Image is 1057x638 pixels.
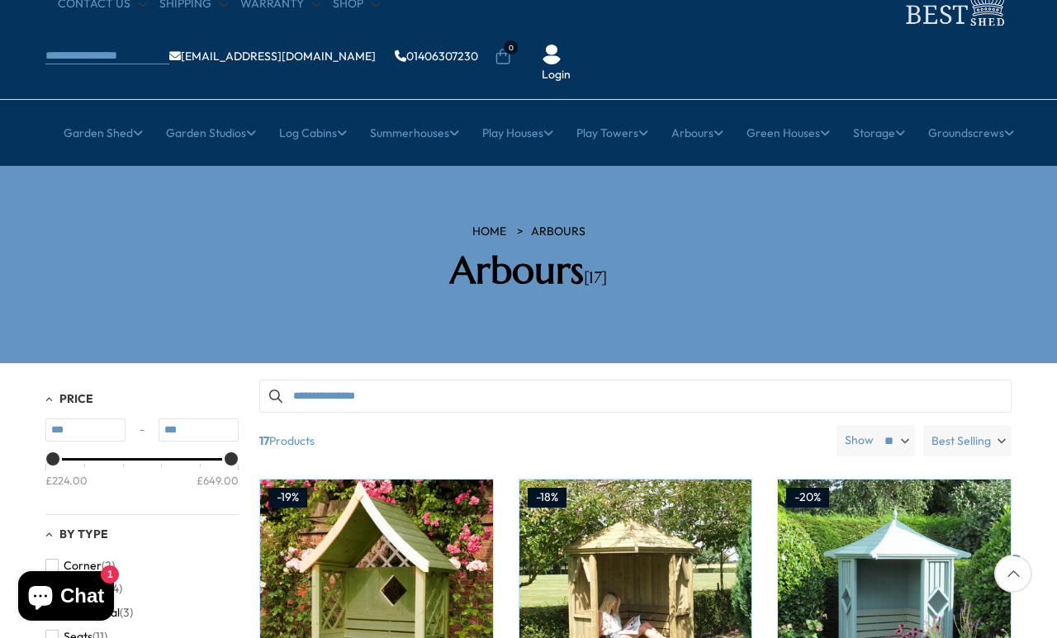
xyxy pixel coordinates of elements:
[576,112,648,154] a: Play Towers
[482,112,553,154] a: Play Houses
[293,248,764,293] h2: Arbours
[395,50,478,62] a: 01406307230
[45,418,126,442] input: Min value
[169,50,376,62] a: [EMAIL_ADDRESS][DOMAIN_NAME]
[45,458,239,502] div: Price
[845,432,874,449] label: Show
[45,554,115,578] button: Corner
[279,112,347,154] a: Log Cabins
[64,559,102,573] span: Corner
[45,472,88,487] div: £224.00
[495,49,511,65] a: 0
[472,224,506,240] a: HOME
[197,472,239,487] div: £649.00
[159,418,239,442] input: Max value
[370,112,459,154] a: Summerhouses
[542,45,562,64] img: User Icon
[259,425,269,456] b: 17
[528,488,566,508] div: -18%
[786,488,829,508] div: -20%
[253,425,830,456] span: Products
[542,67,571,83] a: Login
[268,488,307,508] div: -19%
[13,571,119,625] inbox-online-store-chat: Shopify online store chat
[584,267,607,288] span: [17]
[259,380,1012,413] input: Search products
[59,391,93,406] span: Price
[126,422,159,438] span: -
[923,425,1012,456] label: Best Selling
[166,112,256,154] a: Garden Studios
[853,112,905,154] a: Storage
[931,425,991,456] span: Best Selling
[671,112,723,154] a: Arbours
[59,527,108,541] span: By Type
[504,40,518,54] span: 0
[120,606,133,620] span: (3)
[64,112,143,154] a: Garden Shed
[531,224,585,240] a: Arbours
[928,112,1014,154] a: Groundscrews
[747,112,830,154] a: Green Houses
[102,559,115,573] span: (2)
